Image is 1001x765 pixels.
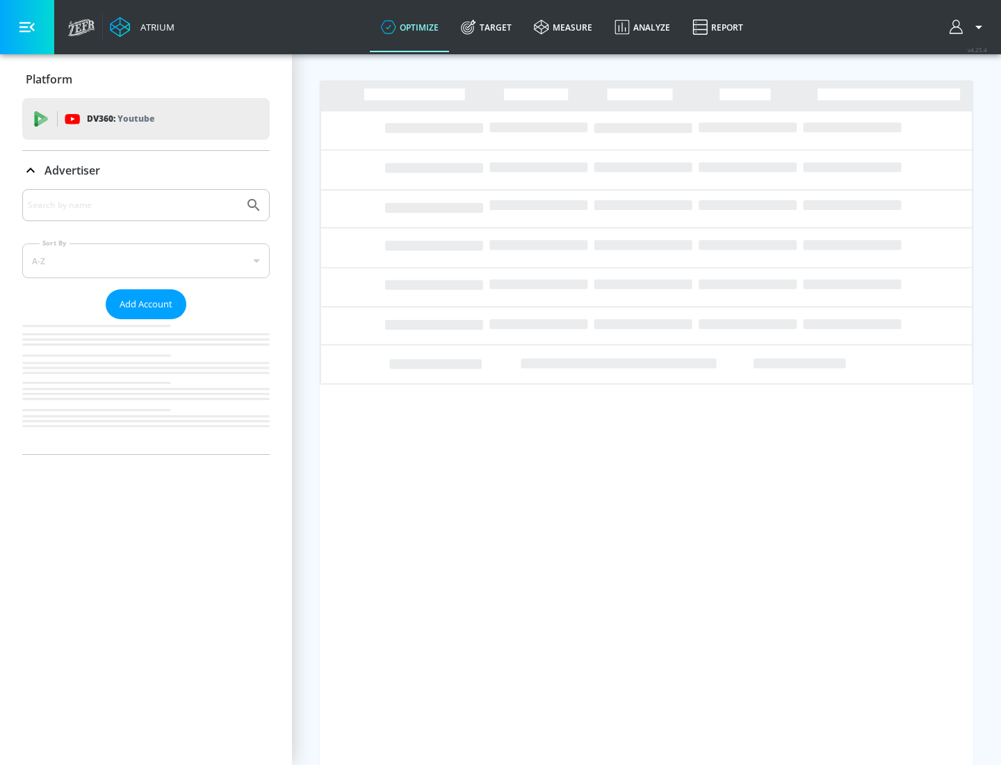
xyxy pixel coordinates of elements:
p: Advertiser [44,163,100,178]
input: Search by name [28,196,238,214]
label: Sort By [40,239,70,248]
nav: list of Advertiser [22,319,270,454]
p: DV360: [87,111,154,127]
div: Advertiser [22,151,270,190]
a: Report [681,2,754,52]
div: Atrium [135,21,174,33]
p: Platform [26,72,72,87]
span: Add Account [120,296,172,312]
div: A-Z [22,243,270,278]
button: Add Account [106,289,186,319]
a: measure [523,2,603,52]
span: v 4.25.4 [968,46,987,54]
div: DV360: Youtube [22,98,270,140]
a: Target [450,2,523,52]
div: Platform [22,60,270,99]
a: Analyze [603,2,681,52]
a: Atrium [110,17,174,38]
div: Advertiser [22,189,270,454]
p: Youtube [117,111,154,126]
a: optimize [370,2,450,52]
